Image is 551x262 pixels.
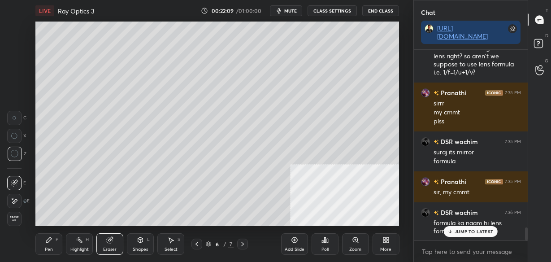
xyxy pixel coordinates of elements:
[439,177,466,186] h6: Pranathi
[439,137,478,146] h6: DSR wachim
[434,108,521,117] div: my cmmt
[421,88,430,97] img: 7dcfb828efde48bc9a502dd9d36455b8.jpg
[434,148,521,157] div: suraj its mirror
[545,57,548,64] p: G
[362,5,399,16] button: End Class
[7,176,26,190] div: E
[7,194,30,208] div: E
[505,179,521,184] div: 7:35 PM
[228,240,234,248] div: 7
[178,237,180,242] div: S
[284,8,297,14] span: mute
[165,247,178,252] div: Select
[434,179,439,184] img: no-rating-badge.077c3623.svg
[86,237,89,242] div: H
[133,247,148,252] div: Shapes
[414,50,528,241] div: grid
[213,241,222,247] div: 6
[35,5,54,16] div: LIVE
[7,129,26,143] div: X
[103,247,117,252] div: Eraser
[434,219,521,236] div: formula ka naam hi lens formula hai
[485,90,503,96] img: iconic-dark.1390631f.png
[485,179,503,184] img: iconic-dark.1390631f.png
[439,88,466,97] h6: Pranathi
[434,140,439,144] img: no-rating-badge.077c3623.svg
[421,208,430,217] img: 14397f2209a74b83820b0245bfce1806.jpg
[546,7,548,14] p: T
[349,247,361,252] div: Zoom
[147,237,150,242] div: L
[58,7,94,15] h4: Ray Optics 3
[8,216,21,222] span: Erase all
[421,177,430,186] img: 7dcfb828efde48bc9a502dd9d36455b8.jpg
[434,91,439,96] img: no-rating-badge.077c3623.svg
[421,137,430,146] img: 14397f2209a74b83820b0245bfce1806.jpg
[224,241,226,247] div: /
[414,0,443,24] p: Chat
[380,247,391,252] div: More
[434,210,439,215] img: no-rating-badge.077c3623.svg
[505,139,521,144] div: 7:35 PM
[545,32,548,39] p: D
[434,188,521,197] div: sir, my cmmt
[439,208,478,217] h6: DSR wachim
[56,237,58,242] div: P
[45,247,53,252] div: Pen
[321,247,329,252] div: Poll
[70,247,89,252] div: Highlight
[308,5,357,16] button: CLASS SETTINGS
[505,90,521,96] div: 7:35 PM
[270,5,302,16] button: mute
[455,229,493,234] p: JUMP TO LATEST
[434,157,521,166] div: formula
[434,44,521,77] div: but sir we're talking about lens right? so aren't we suppose to use lens formula i.e. 1/f=1/u+1/v?
[437,24,488,40] a: [URL][DOMAIN_NAME]
[285,247,304,252] div: Add Slide
[7,147,26,161] div: Z
[425,24,434,33] img: c3c9a3304d4d47e1943f65945345ca2a.jpg
[505,210,521,215] div: 7:36 PM
[434,117,521,126] div: plss
[7,111,26,125] div: C
[434,99,521,108] div: sirrr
